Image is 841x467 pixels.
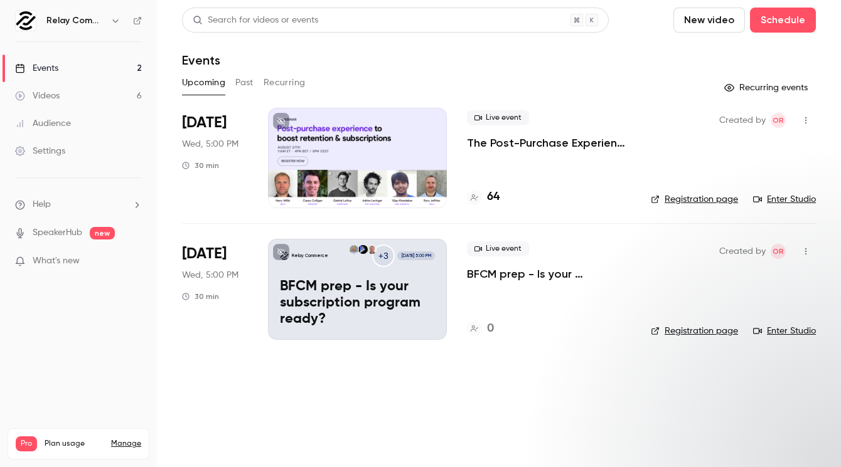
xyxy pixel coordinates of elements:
a: BFCM prep - Is your subscription program ready?Relay Commerce+3Harry WillisVijay KhandekarRory Je... [268,239,447,339]
span: [DATE] [182,113,227,133]
span: Help [33,198,51,211]
span: [DATE] 5:00 PM [397,251,434,260]
a: Enter Studio [753,193,816,206]
span: new [90,227,115,239]
span: Plan usage [45,439,104,449]
a: The Post-Purchase Experience to Boost Retention & Subscriptions [467,135,631,150]
span: Wed, 5:00 PM [182,269,238,281]
li: help-dropdown-opener [15,198,142,211]
img: Harry Willis [368,245,377,254]
button: Recurring events [719,78,816,98]
span: Live event [467,241,529,256]
span: Created by [719,113,766,128]
a: 64 [467,189,500,206]
div: Search for videos or events [193,14,318,27]
a: 0 [467,320,494,337]
button: Recurring [264,73,306,93]
span: Live event [467,110,529,125]
div: Settings [15,145,65,157]
span: Pro [16,436,37,451]
button: Schedule [750,8,816,33]
a: Registration page [651,193,738,206]
span: OR [773,244,784,259]
span: OR [773,113,784,128]
h6: Relay Commerce [46,14,105,27]
p: Relay Commerce [292,253,328,259]
h4: 0 [487,320,494,337]
span: Created by [719,244,766,259]
div: 30 min [182,160,219,171]
button: New video [673,8,745,33]
div: Events [15,62,58,75]
div: Sep 24 Wed, 5:00 PM (Europe/Madrid) [182,239,248,339]
span: Olivia Ragni [771,113,786,128]
a: Manage [111,439,141,449]
img: Relay Commerce [16,11,36,31]
button: Past [235,73,254,93]
button: Upcoming [182,73,225,93]
h4: 64 [487,189,500,206]
a: SpeakerHub [33,226,82,239]
a: BFCM prep - Is your subscription program ready? [467,266,631,281]
p: BFCM prep - Is your subscription program ready? [280,279,435,327]
span: Olivia Ragni [771,244,786,259]
span: [DATE] [182,244,227,264]
div: 30 min [182,291,219,302]
h1: Events [182,53,220,68]
div: +3 [372,244,395,267]
img: Rory Jeffries [350,245,358,254]
a: Enter Studio [753,325,816,337]
span: What's new [33,254,80,268]
div: Audience [15,117,71,130]
img: Vijay Khandekar [358,245,367,254]
span: Wed, 5:00 PM [182,138,238,150]
div: Videos [15,90,60,102]
div: Aug 27 Wed, 5:00 PM (Europe/Madrid) [182,108,248,208]
a: Registration page [651,325,738,337]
